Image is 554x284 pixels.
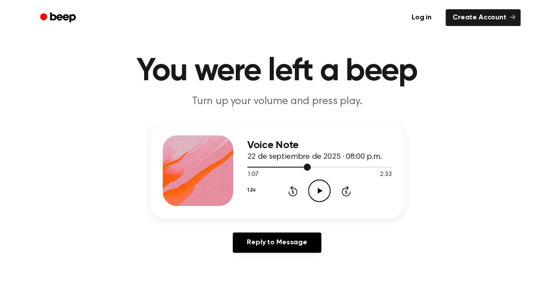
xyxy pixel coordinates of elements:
[52,56,503,87] h1: You were left a beep
[446,9,521,26] a: Create Account
[233,232,321,253] a: Reply to Message
[247,183,256,198] button: 1.2x
[403,7,440,28] a: Log in
[380,170,391,179] span: 2:33
[247,153,382,161] span: 22 de septiembre de 2025 · 08:00 p.m.
[247,139,392,151] h3: Voice Note
[247,170,259,179] span: 1:07
[108,94,446,109] p: Turn up your volume and press play.
[34,9,84,26] a: Beep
